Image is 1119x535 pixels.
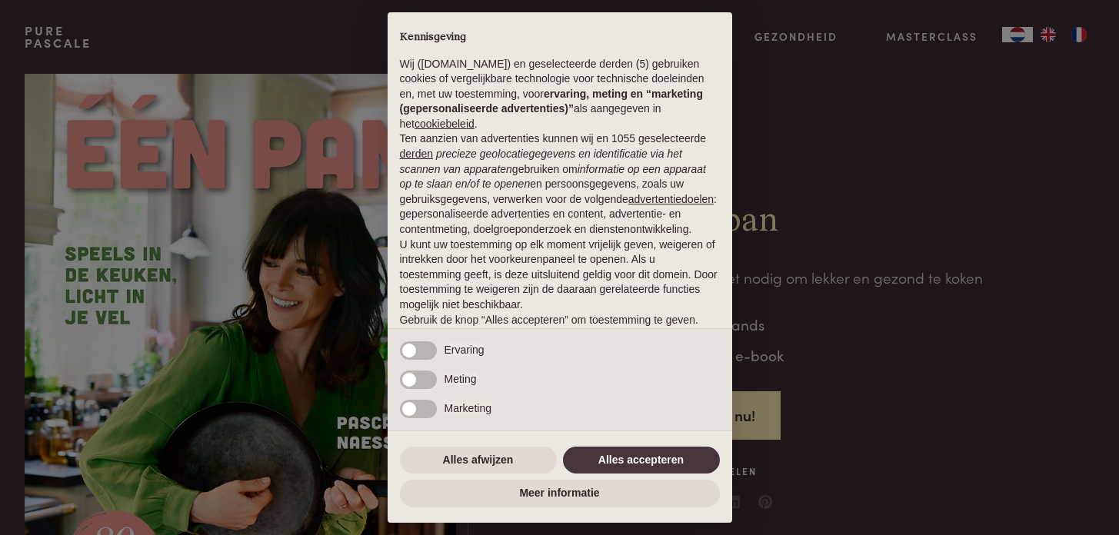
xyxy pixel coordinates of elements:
[400,238,720,313] p: U kunt uw toestemming op elk moment vrijelijk geven, weigeren of intrekken door het voorkeurenpan...
[400,163,707,191] em: informatie op een apparaat op te slaan en/of te openen
[400,57,720,132] p: Wij ([DOMAIN_NAME]) en geselecteerde derden (5) gebruiken cookies of vergelijkbare technologie vo...
[400,480,720,507] button: Meer informatie
[400,313,720,358] p: Gebruik de knop “Alles accepteren” om toestemming te geven. Gebruik de knop “Alles afwijzen” om d...
[400,447,557,474] button: Alles afwijzen
[400,148,682,175] em: precieze geolocatiegegevens en identificatie via het scannen van apparaten
[628,192,714,208] button: advertentiedoelen
[445,402,491,414] span: Marketing
[400,131,720,237] p: Ten aanzien van advertenties kunnen wij en 1055 geselecteerde gebruiken om en persoonsgegevens, z...
[445,344,485,356] span: Ervaring
[415,118,475,130] a: cookiebeleid
[445,373,477,385] span: Meting
[400,147,434,162] button: derden
[563,447,720,474] button: Alles accepteren
[400,31,720,45] h2: Kennisgeving
[400,88,703,115] strong: ervaring, meting en “marketing (gepersonaliseerde advertenties)”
